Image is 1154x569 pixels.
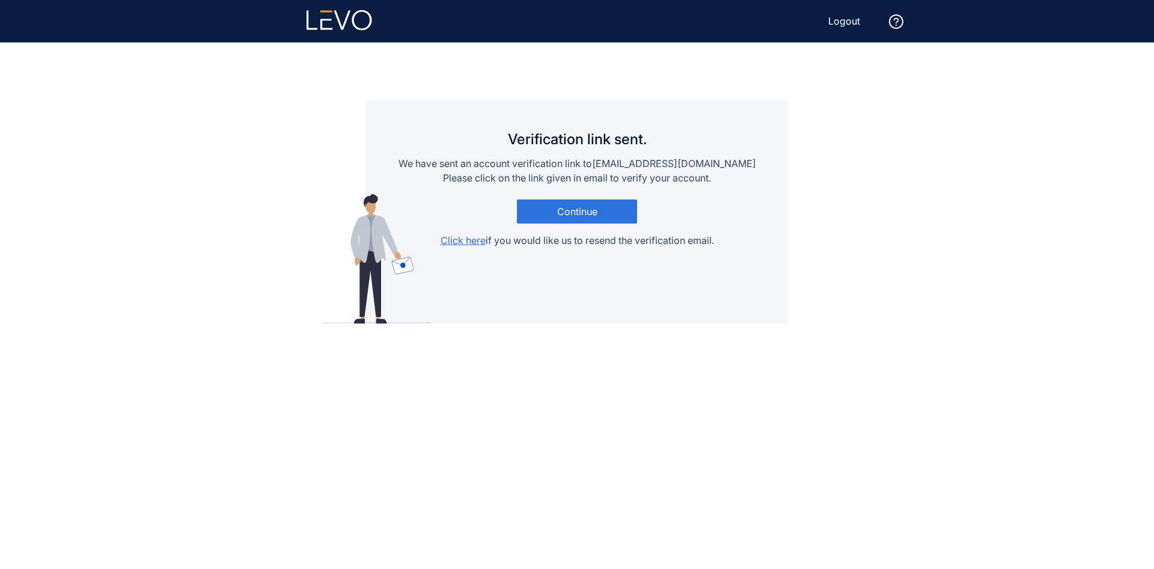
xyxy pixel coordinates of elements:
[557,206,597,217] span: Continue
[828,16,860,26] span: Logout
[443,171,711,185] p: Please click on the link given in email to verify your account.
[819,11,870,31] button: Logout
[441,234,486,246] span: Click here
[398,156,756,171] p: We have sent an account verification link to [EMAIL_ADDRESS][DOMAIN_NAME]
[508,136,647,142] h1: Verification link sent.
[517,199,637,224] button: Continue
[441,233,714,248] p: if you would like us to resend the verification email.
